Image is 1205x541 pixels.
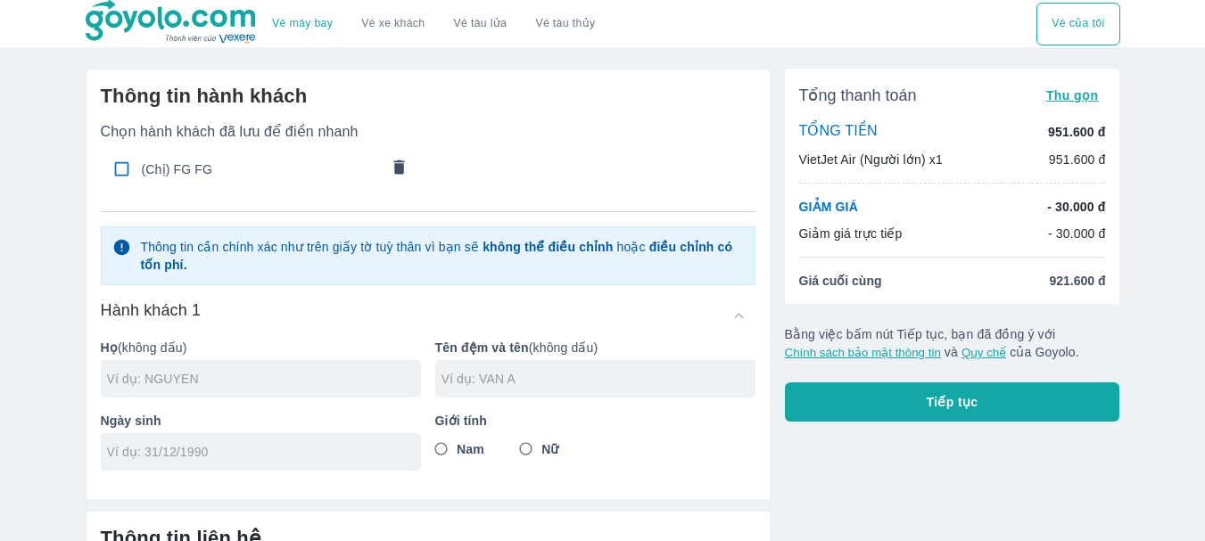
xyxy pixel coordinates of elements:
[101,123,755,141] p: Chọn hành khách đã lưu để điền nhanh
[1049,272,1105,290] span: 921.600 đ
[101,84,755,109] h6: Thông tin hành khách
[457,440,484,458] span: Nam
[927,393,978,411] span: Tiếp tục
[101,339,421,357] p: (không dấu)
[799,85,917,106] span: Tổng thanh toán
[380,151,417,188] button: comments
[1036,3,1119,45] button: Vé của tôi
[101,412,421,430] p: Ngày sinh
[258,3,609,45] div: choose transportation mode
[1047,198,1105,216] p: - 30.000 đ
[140,238,743,274] p: Thông tin cần chính xác như trên giấy tờ tuỳ thân vì bạn sẽ hoặc
[435,412,755,430] p: Giới tính
[1048,225,1106,242] p: - 30.000 đ
[541,440,558,458] span: Nữ
[101,299,202,321] h6: Hành khách 1
[1049,151,1106,168] p: 951.600 đ
[785,382,1120,422] button: Tiếp tục
[1046,88,1099,102] span: Thu gọn
[1048,123,1105,141] p: 951.600 đ
[101,340,118,355] b: Họ
[799,151,943,168] p: VietJet Air (Người lớn) x1
[272,17,333,30] a: Vé máy bay
[435,339,755,357] p: (không dấu)
[1039,83,1106,108] button: Thu gọn
[142,160,379,178] span: (Chị) FG FG
[107,443,403,461] input: Ví dụ: 31/12/1990
[361,17,425,30] a: Vé xe khách
[785,325,1120,361] p: Bằng việc bấm nút Tiếp tục, bạn đã đồng ý với và của Goyolo.
[442,370,755,388] input: Ví dụ: VAN A
[799,198,858,216] p: GIẢM GIÁ
[435,340,529,355] b: Tên đệm và tên
[785,346,941,359] button: Chính sách bảo mật thông tin
[1036,3,1119,45] div: choose transportation mode
[107,370,421,388] input: Ví dụ: NGUYEN
[799,225,903,242] p: Giảm giá trực tiếp
[962,346,1006,359] button: Quy chế
[440,3,522,45] a: Vé tàu lửa
[799,122,878,142] p: TỔNG TIỀN
[799,272,882,290] span: Giá cuối cùng
[521,3,609,45] button: Vé tàu thủy
[483,240,613,254] strong: không thể điều chỉnh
